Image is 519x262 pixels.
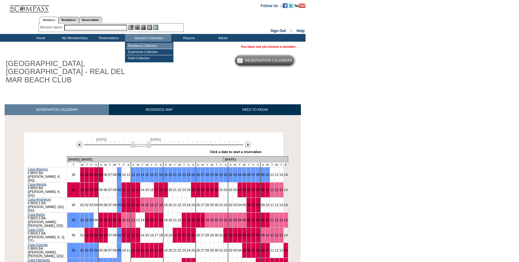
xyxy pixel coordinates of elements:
[270,233,274,237] a: 11
[145,173,149,177] a: 15
[173,218,177,222] a: 21
[99,233,103,237] a: 05
[283,3,288,7] a: Become our fan on Facebook
[141,233,144,237] a: 14
[81,173,84,177] a: 01
[243,218,246,222] a: 05
[261,188,265,192] a: 09
[145,218,149,222] a: 15
[94,203,98,207] a: 04
[104,173,107,177] a: 06
[243,233,246,237] a: 05
[270,29,286,33] a: Sign Out
[294,3,305,7] a: Subscribe to our YouTube Channel
[159,173,163,177] a: 18
[117,188,121,192] a: 09
[89,173,93,177] a: 03
[104,203,107,207] a: 06
[266,173,269,177] a: 10
[210,248,214,252] a: 29
[280,233,283,237] a: 13
[72,188,75,192] a: 30
[122,233,126,237] a: 10
[99,248,103,252] a: 05
[229,173,232,177] a: 02
[150,173,153,177] a: 16
[206,188,209,192] a: 28
[251,188,255,192] a: 07
[187,173,190,177] a: 24
[247,188,251,192] a: 06
[131,173,135,177] a: 12
[266,188,269,192] a: 10
[275,203,279,207] a: 12
[150,233,153,237] a: 16
[173,203,177,207] a: 21
[238,203,242,207] a: 04
[89,233,93,237] a: 03
[261,233,265,237] a: 09
[182,203,186,207] a: 23
[94,218,98,222] a: 04
[150,218,153,222] a: 16
[196,188,200,192] a: 26
[99,203,103,207] a: 05
[206,218,209,222] a: 28
[113,218,117,222] a: 08
[127,233,130,237] a: 11
[127,248,130,252] a: 11
[224,218,227,222] a: 01
[108,248,112,252] a: 07
[224,188,227,192] a: 01
[214,188,218,192] a: 30
[251,218,255,222] a: 07
[104,188,107,192] a: 06
[164,233,168,237] a: 19
[275,188,279,192] a: 12
[136,233,140,237] a: 13
[196,248,200,252] a: 26
[117,203,121,207] a: 09
[284,173,288,177] a: 14
[117,218,121,222] a: 09
[89,203,93,207] a: 03
[178,218,181,222] a: 22
[187,233,190,237] a: 24
[284,203,288,207] a: 14
[154,218,158,222] a: 17
[270,188,274,192] a: 11
[251,203,255,207] a: 07
[275,233,279,237] a: 12
[122,188,126,192] a: 10
[191,218,195,222] a: 25
[201,248,205,252] a: 27
[173,173,177,177] a: 21
[261,203,265,207] a: 09
[154,233,158,237] a: 17
[99,173,103,177] a: 05
[164,248,168,252] a: 19
[251,173,255,177] a: 07
[81,248,84,252] a: 01
[79,17,102,23] a: Reservations
[141,188,144,192] a: 14
[210,218,214,222] a: 29
[131,203,135,207] a: 12
[214,203,218,207] a: 30
[28,198,51,201] a: Casa Amanecer
[247,233,251,237] a: 06
[128,25,134,30] img: b_edit.gif
[23,34,57,42] td: Home
[173,248,177,252] a: 21
[219,233,223,237] a: 31
[94,173,98,177] a: 04
[191,248,195,252] a: 25
[233,203,237,207] a: 03
[131,188,135,192] a: 12
[289,3,293,7] a: Follow us on Twitter
[77,142,82,148] img: Previous
[159,203,163,207] a: 18
[141,218,144,222] a: 14
[247,173,251,177] a: 06
[270,218,274,222] a: 11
